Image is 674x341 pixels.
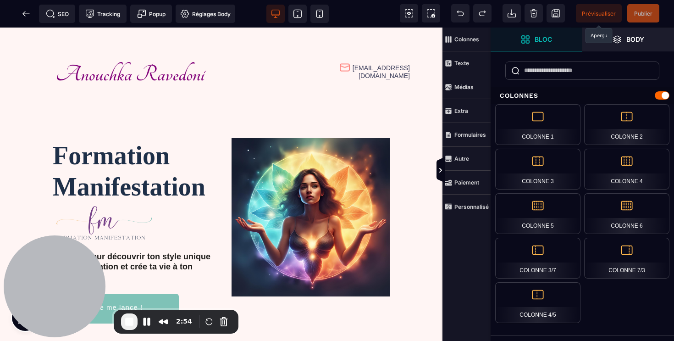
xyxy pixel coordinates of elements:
div: Colonnes [491,87,674,104]
strong: Paiement [454,179,479,186]
span: Ouvrir les blocs [491,28,582,51]
span: Formulaires [442,123,491,147]
img: 324c6d0a661702377a8f1b47ec071a29_Capture_d%E2%80%99e%CC%81cran_2025-08-21_a%CC%80_13.04.23.png [53,177,154,215]
span: Capture d'écran [422,4,440,22]
span: Voir tablette [288,5,307,23]
text: Formation Manifestation [53,111,211,177]
span: Défaire [451,4,470,22]
div: Colonne 5 [495,193,580,234]
div: Colonne 7/3 [584,238,669,279]
img: b688c0463b6497b3d3e8a7bb313f1d14_Capture_d%E2%80%99e%CC%81cran_2025-08-21_a%CC%80_13.06.16.png [53,32,211,60]
div: Colonne 4 [584,149,669,190]
strong: Formulaires [454,131,486,138]
div: Colonne 2 [584,104,669,145]
img: 6cecefda840579d016cac462d45ffed3_Beige_Et_Blanc_Minimaliste_Merci_Publication_Instagram_(588_x_71... [232,111,390,269]
span: Réglages Body [180,9,231,18]
strong: Texte [454,60,469,67]
img: cb6c4b3ee664f54de325ce04952e4a63_Group_11_(1).png [339,34,350,45]
span: Voir les composants [400,4,418,22]
span: Colonnes [442,28,491,51]
button: Je me lance ! [60,266,179,296]
span: Médias [442,75,491,99]
text: [EMAIL_ADDRESS][DOMAIN_NAME] [350,34,390,55]
text: 21 jours pour découvrir ton style unique de manifestation et crée ta vie à ton image. [53,215,211,257]
span: Métadata SEO [39,5,75,23]
span: Favicon [176,5,235,23]
span: Voir mobile [310,5,329,23]
span: Paiement [442,171,491,195]
span: Nettoyage [525,4,543,22]
strong: Personnalisé [454,203,489,210]
span: Texte [442,51,491,75]
span: Importer [503,4,521,22]
span: Extra [442,99,491,123]
span: Retour [17,5,35,23]
span: Enregistrer [547,4,565,22]
span: Publier [634,10,652,17]
span: Enregistrer le contenu [627,4,659,22]
div: Colonne 3/7 [495,238,580,279]
span: Rétablir [473,4,492,22]
div: Colonne 6 [584,193,669,234]
span: Autre [442,147,491,171]
strong: Colonnes [454,36,479,43]
strong: Médias [454,84,474,90]
div: Colonne 4/5 [495,282,580,323]
strong: Extra [454,107,468,114]
span: Personnalisé [442,195,491,218]
span: Prévisualiser [582,10,616,17]
span: Code de suivi [79,5,127,23]
span: Afficher les vues [491,157,500,184]
strong: Autre [454,155,469,162]
span: Ouvrir les calques [582,28,674,51]
strong: Bloc [535,36,552,43]
strong: Body [626,36,644,43]
div: Colonne 1 [495,104,580,145]
span: Tracking [85,9,120,18]
span: Créer une alerte modale [130,5,172,23]
span: Voir bureau [266,5,285,23]
span: Popup [137,9,166,18]
span: Aperçu [576,4,622,22]
div: Colonne 3 [495,149,580,190]
span: SEO [46,9,69,18]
